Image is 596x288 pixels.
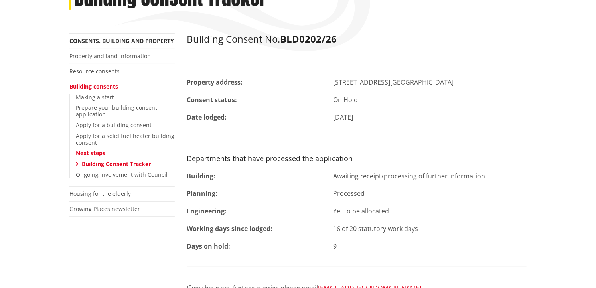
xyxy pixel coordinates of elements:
[69,83,118,90] a: Building consents
[187,242,230,251] strong: Days on hold:
[187,34,527,45] h2: Building Consent No.
[187,154,527,163] h3: Departments that have processed the application
[328,112,533,122] div: [DATE]
[76,171,168,178] a: Ongoing involvement with Council
[69,67,120,75] a: Resource consents
[187,78,243,87] strong: Property address:
[69,52,151,60] a: Property and land information
[187,224,272,233] strong: Working days since lodged:
[187,207,227,215] strong: Engineering:
[328,206,533,216] div: Yet to be allocated
[69,190,131,197] a: Housing for the elderly
[328,241,533,251] div: 9
[559,254,588,283] iframe: Messenger Launcher
[187,95,237,104] strong: Consent status:
[280,32,337,45] strong: BLD0202/26
[76,149,105,157] a: Next steps
[76,121,152,129] a: Apply for a building consent
[328,95,533,105] div: On Hold
[328,171,533,181] div: Awaiting receipt/processing of further information
[82,160,151,168] a: Building Consent Tracker
[328,224,533,233] div: 16 of 20 statutory work days
[69,37,174,45] a: Consents, building and property
[76,132,174,146] a: Apply for a solid fuel heater building consent​
[76,93,114,101] a: Making a start
[328,189,533,198] div: Processed
[187,172,215,180] strong: Building:
[69,205,140,213] a: Growing Places newsletter
[187,189,217,198] strong: Planning:
[76,104,157,118] a: Prepare your building consent application
[328,77,533,87] div: [STREET_ADDRESS][GEOGRAPHIC_DATA]
[187,113,227,122] strong: Date lodged:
